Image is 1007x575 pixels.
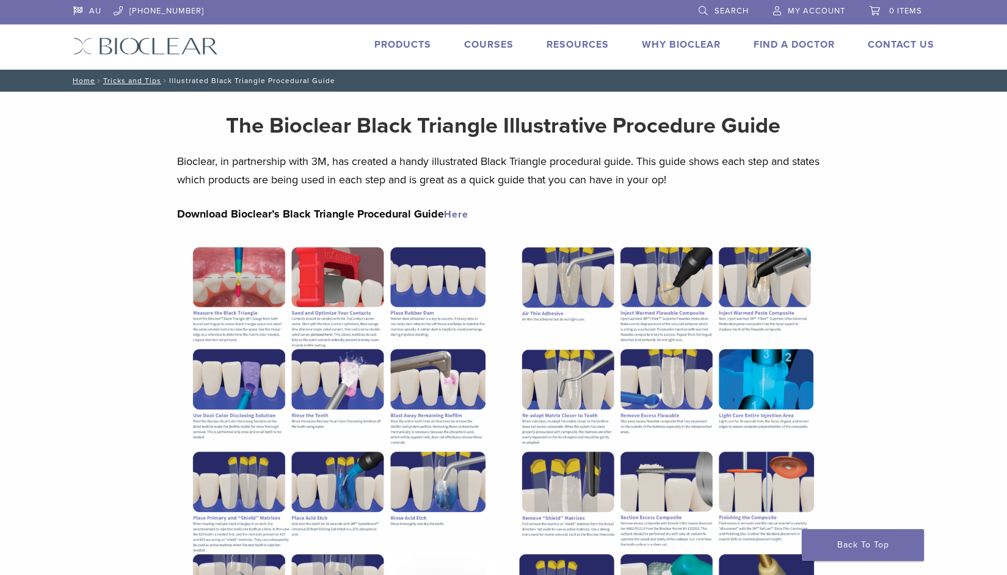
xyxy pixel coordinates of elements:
[547,38,609,51] a: Resources
[177,207,468,221] strong: Download Bioclear’s Black Triangle Procedural Guide
[802,529,924,561] a: Back To Top
[444,208,468,221] a: Here
[103,76,161,85] a: Tricks and Tips
[95,78,103,84] span: /
[754,38,835,51] a: Find A Doctor
[374,38,431,51] a: Products
[226,112,780,139] strong: The Bioclear Black Triangle Illustrative Procedure Guide
[69,76,95,85] a: Home
[73,37,218,55] img: Bioclear
[161,78,169,84] span: /
[788,6,845,16] span: My Account
[889,6,922,16] span: 0 items
[714,6,749,16] span: Search
[177,152,830,189] p: Bioclear, in partnership with 3M, has created a handy illustrated Black Triangle procedural guide...
[64,70,943,92] nav: Illustrated Black Triangle Procedural Guide
[642,38,721,51] a: Why Bioclear
[464,38,514,51] a: Courses
[868,38,934,51] a: Contact Us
